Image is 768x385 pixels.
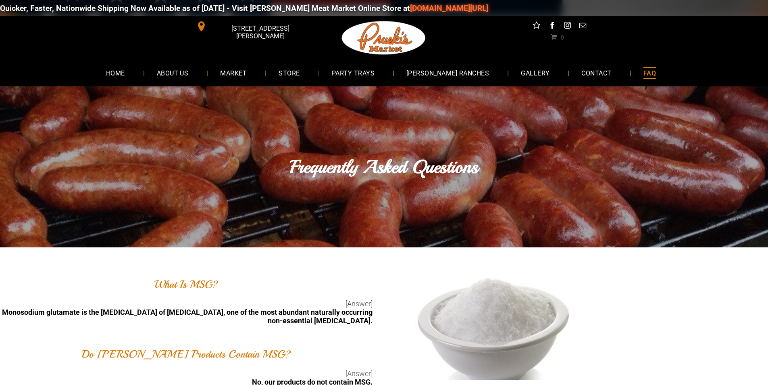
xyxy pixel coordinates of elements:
[290,155,478,178] font: Frequently Asked Questions
[266,62,312,84] a: STORE
[562,20,572,33] a: instagram
[2,308,373,325] b: Monosodium glutamate is the [MEDICAL_DATA] of [MEDICAL_DATA], one of the most abundant naturally ...
[560,33,564,40] span: 0
[191,20,314,33] a: [STREET_ADDRESS][PERSON_NAME]
[208,62,259,84] a: MARKET
[94,62,137,84] a: HOME
[547,20,557,33] a: facebook
[320,62,387,84] a: PARTY TRAYS
[569,62,623,84] a: CONTACT
[394,62,501,84] a: [PERSON_NAME] RANCHES
[531,20,542,33] a: Social network
[154,278,218,291] font: What Is MSG?
[340,16,427,60] img: Pruski-s+Market+HQ+Logo2-1920w.png
[577,20,588,33] a: email
[509,62,562,84] a: GALLERY
[208,21,312,44] span: [STREET_ADDRESS][PERSON_NAME]
[631,62,668,84] a: FAQ
[345,369,373,378] span: [Answer]
[345,299,373,308] span: [Answer]
[395,274,597,380] img: msg-1920w.jpg
[145,62,201,84] a: ABOUT US
[82,347,291,361] font: Do [PERSON_NAME] Products Contain MSG?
